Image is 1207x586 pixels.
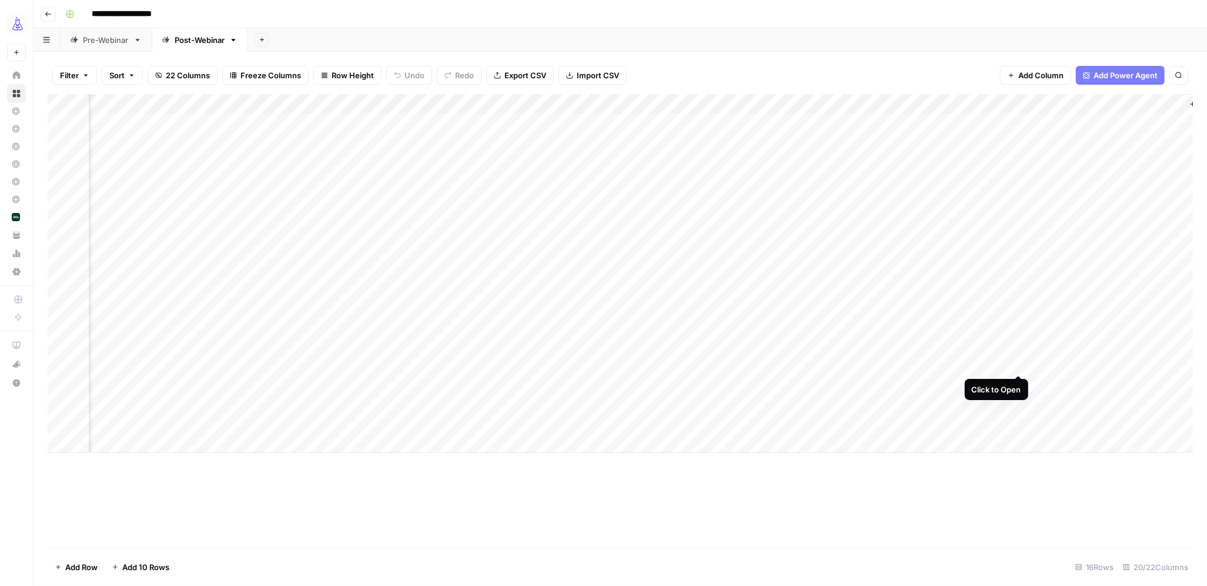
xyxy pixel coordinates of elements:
[486,66,554,85] button: Export CSV
[7,336,26,355] a: AirOps Academy
[437,66,482,85] button: Redo
[1071,558,1118,577] div: 16 Rows
[222,66,309,85] button: Freeze Columns
[7,14,28,35] img: AirOps Growth Logo
[152,28,248,52] a: Post-Webinar
[7,244,26,263] a: Usage
[60,28,152,52] a: Pre-Webinar
[1018,69,1064,81] span: Add Column
[122,561,169,573] span: Add 10 Rows
[559,66,627,85] button: Import CSV
[109,69,125,81] span: Sort
[48,558,105,577] button: Add Row
[8,355,25,373] div: What's new?
[148,66,218,85] button: 22 Columns
[404,69,424,81] span: Undo
[1076,66,1165,85] button: Add Power Agent
[240,69,301,81] span: Freeze Columns
[60,69,79,81] span: Filter
[7,66,26,85] a: Home
[1000,66,1071,85] button: Add Column
[7,374,26,392] button: Help + Support
[83,34,129,46] div: Pre-Webinar
[175,34,225,46] div: Post-Webinar
[386,66,432,85] button: Undo
[1118,558,1193,577] div: 20/22 Columns
[105,558,176,577] button: Add 10 Rows
[972,384,1021,395] div: Click to Open
[455,69,474,81] span: Redo
[1094,69,1158,81] span: Add Power Agent
[577,69,619,81] span: Import CSV
[166,69,210,81] span: 22 Columns
[7,84,26,103] a: Browse
[12,213,20,221] img: yjux4x3lwinlft1ym4yif8lrli78
[313,66,382,85] button: Row Height
[7,355,26,374] button: What's new?
[332,69,374,81] span: Row Height
[7,226,26,245] a: Your Data
[102,66,143,85] button: Sort
[7,262,26,281] a: Settings
[52,66,97,85] button: Filter
[65,561,98,573] span: Add Row
[7,9,26,39] button: Workspace: AirOps Growth
[504,69,546,81] span: Export CSV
